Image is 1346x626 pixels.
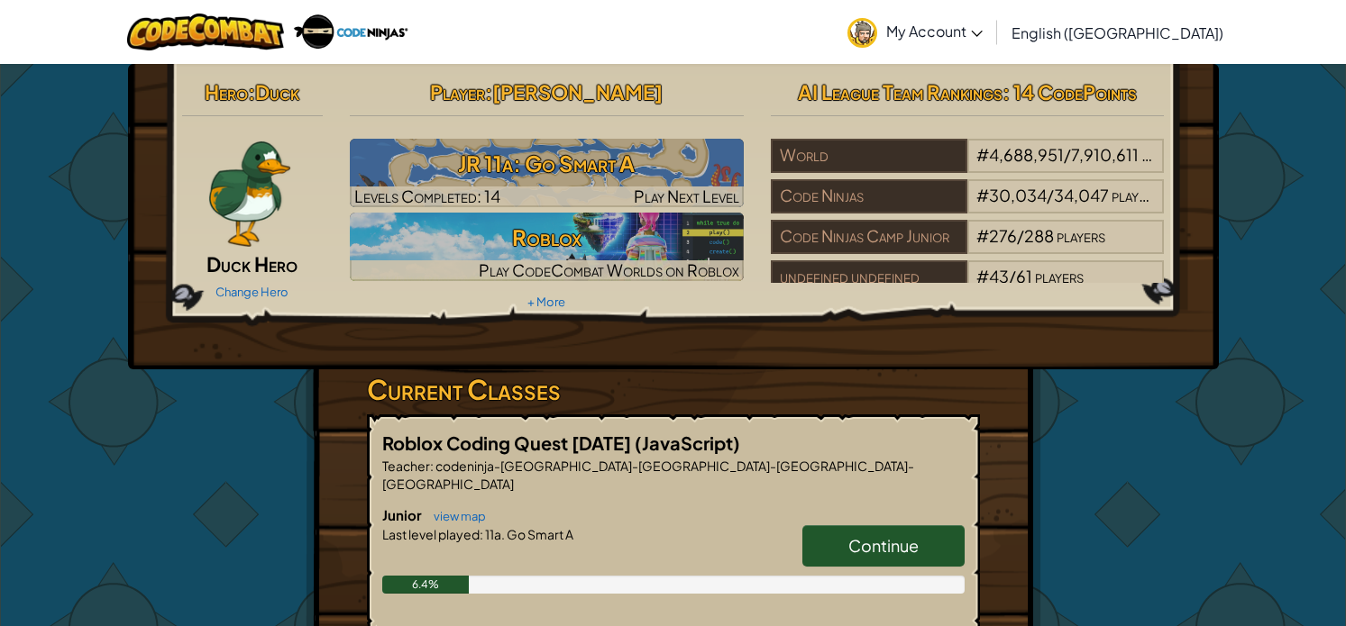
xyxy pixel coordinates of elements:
img: duck_paper_doll.png [206,139,293,247]
span: 276 [989,225,1017,246]
span: Duck [255,79,299,104]
span: 61 [1016,266,1032,286]
span: Junior [382,506,425,523]
img: Play CodeCombat Worlds on Roblox [350,213,744,281]
span: players [1035,266,1084,286]
a: Play Next Level [350,139,744,207]
span: Levels Completed: 14 [354,186,500,206]
span: / [1017,225,1024,246]
a: view map [425,509,486,523]
span: English ([GEOGRAPHIC_DATA]) [1012,23,1223,42]
a: Code Ninjas#30,034/34,047players [771,196,1165,217]
div: undefined undefined [771,260,967,295]
span: Play CodeCombat Worlds on Roblox [479,259,739,280]
span: AI League Team Rankings [798,79,1003,104]
span: Duck Hero [206,251,298,277]
a: Change Hero [215,285,288,299]
span: # [976,225,989,246]
span: Roblox Coding Quest [DATE] [382,431,635,454]
span: 43 [989,266,1009,286]
div: World [771,139,967,173]
a: Code Ninjas Camp Junior#276/288players [771,237,1165,258]
h3: JR 11a: Go Smart A [350,143,744,184]
img: CodeCombat logo [127,14,285,50]
a: English ([GEOGRAPHIC_DATA]) [1003,8,1232,57]
span: Last level played [382,526,480,542]
div: 6.4% [382,576,470,594]
span: players [1112,185,1160,205]
span: Hero [205,79,248,104]
a: undefined undefined#43/61players [771,277,1165,298]
img: JR 11a: Go Smart A [350,139,744,207]
span: # [976,185,989,205]
h3: Current Classes [367,369,980,410]
span: / [1064,144,1071,165]
span: / [1009,266,1016,286]
span: (JavaScript) [635,431,740,454]
span: players [1057,225,1105,246]
span: 11a. [483,526,505,542]
a: + More [527,295,565,309]
a: RobloxPlay CodeCombat Worlds on Roblox [350,213,744,281]
span: : [430,458,434,474]
span: Continue [848,535,919,556]
span: [PERSON_NAME] [492,79,663,104]
span: : 14 CodePoints [1003,79,1137,104]
span: 30,034 [989,185,1047,205]
span: 7,910,611 [1071,144,1139,165]
span: My Account [886,22,983,41]
span: : [248,79,255,104]
span: codeninja-[GEOGRAPHIC_DATA]-[GEOGRAPHIC_DATA]-[GEOGRAPHIC_DATA]-[GEOGRAPHIC_DATA] [382,458,914,492]
span: # [976,266,989,286]
span: Teacher [382,458,430,474]
div: Code Ninjas [771,179,967,213]
span: : [480,526,483,542]
a: World#4,688,951/7,910,611players [771,156,1165,177]
span: : [485,79,492,104]
img: Code Ninjas logo [293,14,407,50]
span: / [1047,185,1054,205]
img: avatar [847,18,877,48]
span: Go Smart A [505,526,573,542]
span: # [976,144,989,165]
span: Player [430,79,485,104]
span: 288 [1024,225,1054,246]
span: Play Next Level [634,186,739,206]
a: My Account [838,4,992,60]
div: Code Ninjas Camp Junior [771,220,967,254]
h3: Roblox [350,217,744,258]
span: 4,688,951 [989,144,1064,165]
span: 34,047 [1054,185,1109,205]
